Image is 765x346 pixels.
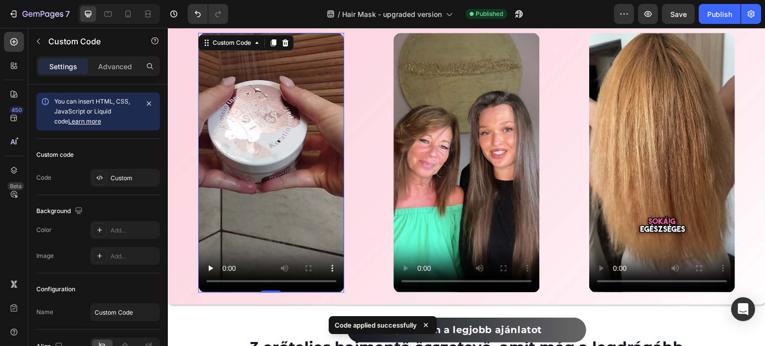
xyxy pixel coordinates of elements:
[49,61,77,72] p: Settings
[111,174,157,183] div: Custom
[36,308,53,317] div: Name
[188,4,228,24] div: Undo/Redo
[662,4,695,24] button: Save
[68,117,101,125] a: Learn more
[342,9,442,19] span: Hair Mask - upgraded version
[9,106,24,114] div: 450
[111,226,157,235] div: Add...
[36,205,85,218] div: Background
[224,296,374,308] strong: 👉 Kérem a legjobb ajánlatot
[36,285,75,294] div: Configuration
[179,290,418,315] a: 👉 Kérem a legjobb ajánlatot
[36,226,52,234] div: Color
[7,182,24,190] div: Beta
[65,8,70,20] p: 7
[4,4,74,24] button: 7
[670,10,687,18] span: Save
[476,9,503,18] span: Published
[48,35,133,47] p: Custom Code
[707,9,732,19] div: Publish
[731,297,755,321] div: Open Intercom Messenger
[168,28,765,346] iframe: Design area
[36,251,54,260] div: Image
[111,252,157,261] div: Add...
[335,320,417,330] p: Code applied successfully
[699,4,741,24] button: Publish
[338,9,340,19] span: /
[36,173,51,182] div: Code
[54,98,130,125] span: You can insert HTML, CSS, JavaScript or Liquid code
[43,10,85,19] div: Custom Code
[98,61,132,72] p: Advanced
[36,150,74,159] div: Custom code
